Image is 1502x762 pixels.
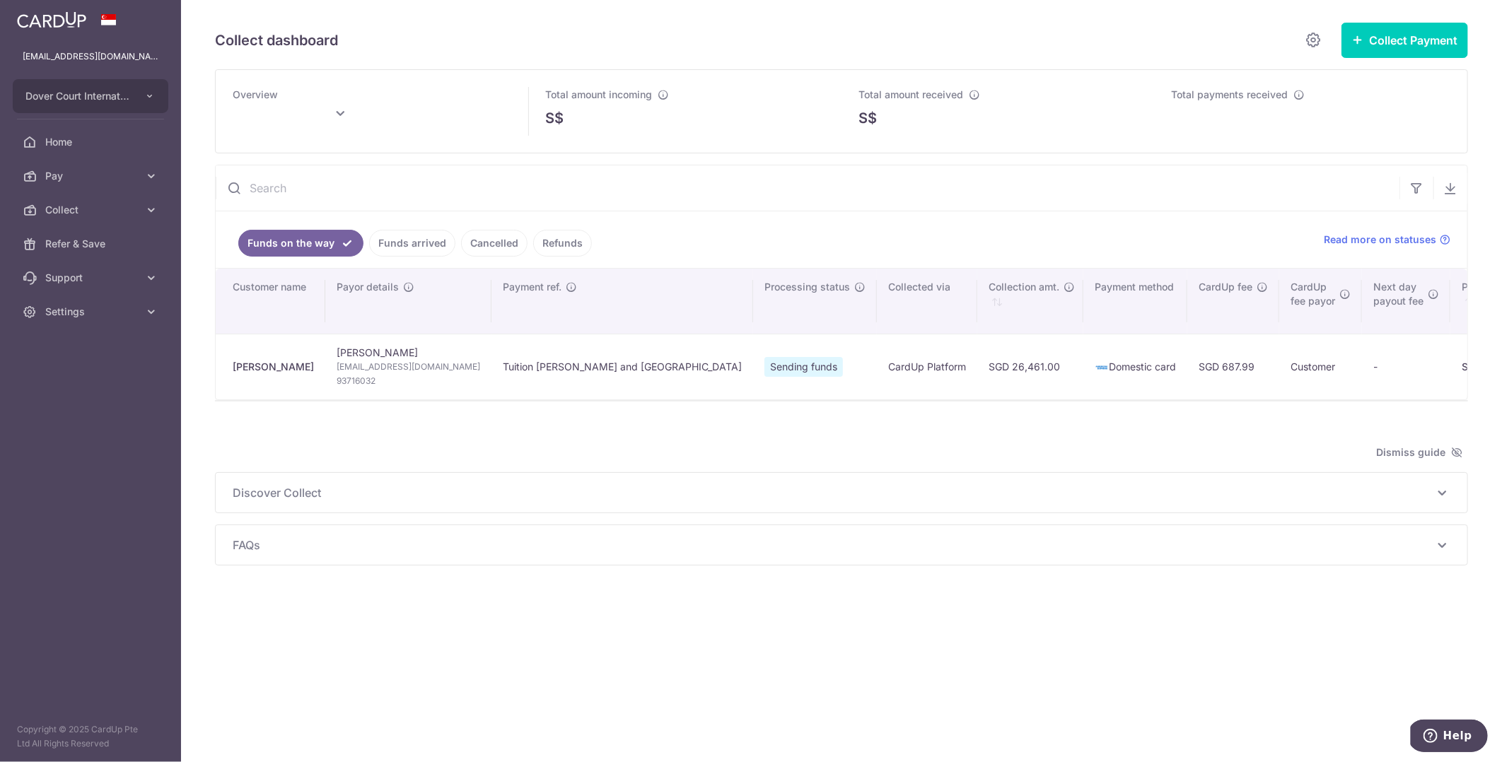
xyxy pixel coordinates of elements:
[1083,334,1187,399] td: Domestic card
[325,269,491,334] th: Payor details
[337,360,480,374] span: [EMAIL_ADDRESS][DOMAIN_NAME]
[753,269,877,334] th: Processing status
[13,79,168,113] button: Dover Court International School Pte Ltd
[877,334,977,399] td: CardUp Platform
[1291,280,1335,308] span: CardUp fee payor
[233,88,278,100] span: Overview
[238,230,363,257] a: Funds on the way
[1411,720,1488,755] iframe: Opens a widget where you can find more information
[1279,334,1362,399] td: Customer
[325,334,491,399] td: [PERSON_NAME]
[1199,280,1252,294] span: CardUp fee
[503,280,561,294] span: Payment ref.
[1341,23,1468,58] button: Collect Payment
[1362,269,1450,334] th: Next daypayout fee
[216,165,1399,211] input: Search
[23,49,158,64] p: [EMAIL_ADDRESS][DOMAIN_NAME]
[45,305,139,319] span: Settings
[1373,280,1424,308] span: Next day payout fee
[45,271,139,285] span: Support
[233,360,314,374] div: [PERSON_NAME]
[45,169,139,183] span: Pay
[1187,334,1279,399] td: SGD 687.99
[1279,269,1362,334] th: CardUpfee payor
[858,107,877,129] span: S$
[1187,269,1279,334] th: CardUp fee
[1324,233,1436,247] span: Read more on statuses
[45,203,139,217] span: Collect
[1362,334,1450,399] td: -
[33,10,62,23] span: Help
[369,230,455,257] a: Funds arrived
[877,269,977,334] th: Collected via
[233,537,1433,553] span: FAQs
[546,88,653,100] span: Total amount incoming
[533,230,592,257] a: Refunds
[215,29,338,52] h5: Collect dashboard
[45,135,139,149] span: Home
[977,269,1083,334] th: Collection amt. : activate to sort column ascending
[764,357,843,377] span: Sending funds
[337,374,480,388] span: 93716032
[546,107,564,129] span: S$
[233,484,1433,501] span: Discover Collect
[858,88,963,100] span: Total amount received
[233,537,1450,553] p: FAQs
[25,89,130,103] span: Dover Court International School Pte Ltd
[977,334,1083,399] td: SGD 26,461.00
[764,280,850,294] span: Processing status
[1324,233,1450,247] a: Read more on statuses
[216,269,325,334] th: Customer name
[337,280,399,294] span: Payor details
[1095,361,1109,375] img: american-express-sm-c955881869ff4294d00fd038735fb651958d7f10184fcf1bed3b24c57befb5f2.png
[461,230,528,257] a: Cancelled
[491,334,753,399] td: Tuition [PERSON_NAME] and [GEOGRAPHIC_DATA]
[233,484,1450,501] p: Discover Collect
[989,280,1059,294] span: Collection amt.
[17,11,86,28] img: CardUp
[45,237,139,251] span: Refer & Save
[491,269,753,334] th: Payment ref.
[1172,88,1288,100] span: Total payments received
[1376,444,1462,461] span: Dismiss guide
[1083,269,1187,334] th: Payment method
